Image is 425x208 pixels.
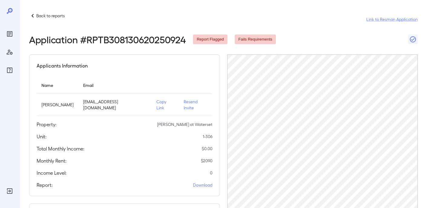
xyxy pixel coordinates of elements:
[83,99,147,111] p: [EMAIL_ADDRESS][DOMAIN_NAME]
[5,186,15,196] div: Log Out
[184,99,207,111] p: Resend Invite
[78,77,152,94] th: Email
[37,157,67,164] h5: Monthly Rent:
[5,47,15,57] div: Manage Users
[37,62,88,69] h5: Applicants Information
[36,13,65,19] p: Back to reports
[37,181,53,189] h5: Report:
[203,134,212,140] p: 1-306
[37,145,84,152] h5: Total Monthly Income:
[366,16,418,22] a: Link to Resman Application
[37,77,212,116] table: simple table
[37,133,47,140] h5: Unit:
[37,77,78,94] th: Name
[235,37,276,42] span: Fails Requirements
[193,37,227,42] span: Report Flagged
[201,158,212,164] p: $ 2090
[202,146,212,152] p: $ 0.00
[37,169,67,177] h5: Income Level:
[210,170,212,176] p: 0
[193,182,212,188] a: Download
[37,121,57,128] h5: Property:
[156,99,174,111] p: Copy Link
[29,34,186,45] h2: Application # RPTB308130620250924
[408,35,418,44] button: Close Report
[5,65,15,75] div: FAQ
[41,102,74,108] p: [PERSON_NAME]
[157,121,212,127] p: [PERSON_NAME] at Waterset
[5,29,15,39] div: Reports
